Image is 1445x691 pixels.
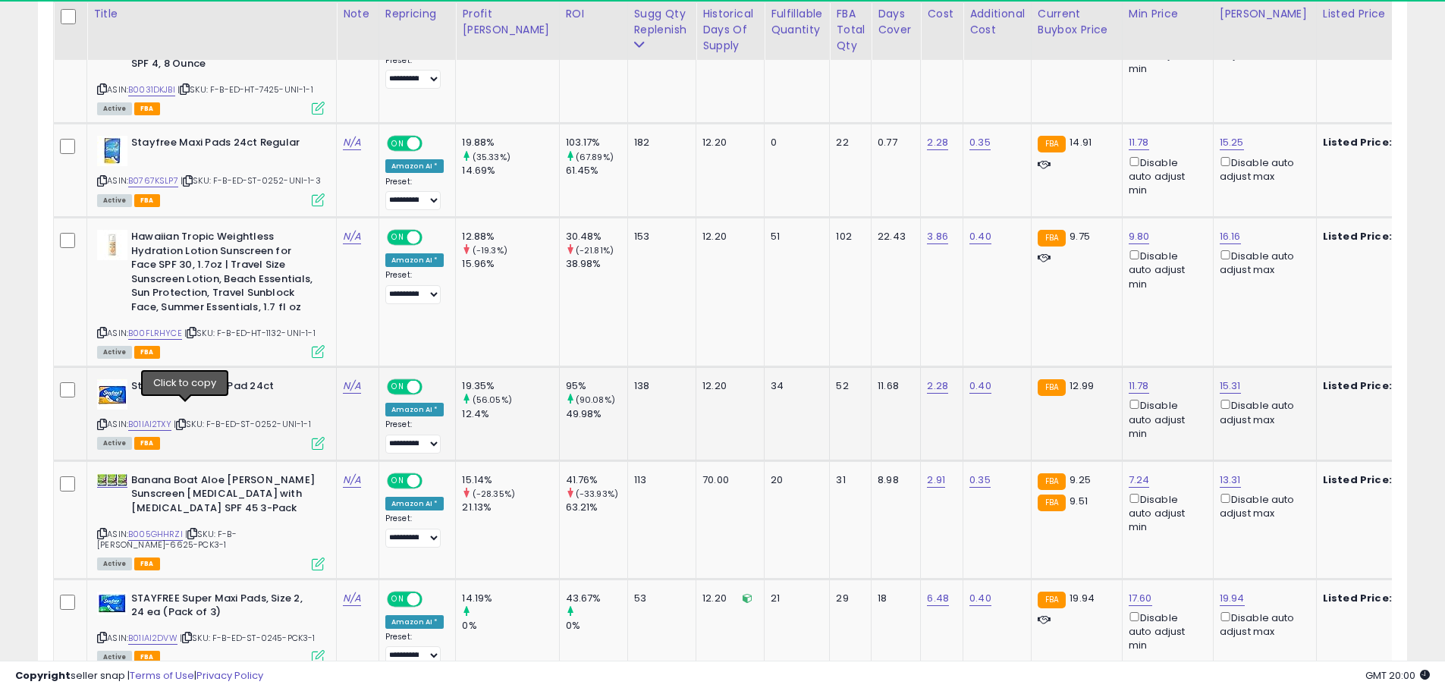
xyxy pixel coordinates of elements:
div: 61.45% [566,164,627,177]
span: All listings currently available for purchase on Amazon [97,194,132,207]
div: 11.68 [878,379,909,393]
div: 31 [836,473,859,487]
div: 43.67% [566,592,627,605]
div: Disable auto adjust min [1129,154,1202,198]
a: 0.40 [969,378,991,394]
div: Amazon AI * [385,403,444,416]
a: B01IAI2TXY [128,418,171,431]
a: B01IAI2DVW [128,632,177,645]
span: FBA [134,102,160,115]
img: 313lltU82mL._SL40_.jpg [97,230,127,260]
b: Listed Price: [1323,473,1392,487]
small: FBA [1038,592,1066,608]
div: Amazon AI * [385,615,444,629]
div: 153 [634,230,685,243]
span: ON [388,381,407,394]
span: OFF [420,474,444,487]
div: 22.43 [878,230,909,243]
div: 14.69% [462,164,558,177]
div: ASIN: [97,379,325,448]
a: 2.28 [927,135,948,150]
b: Listed Price: [1323,229,1392,243]
div: Disable auto adjust min [1129,491,1202,535]
div: Disable auto adjust max [1220,247,1305,277]
div: 51 [771,230,818,243]
span: | SKU: F-B-ED-ST-0252-UNI-1-1 [174,418,311,430]
span: All listings currently available for purchase on Amazon [97,346,132,359]
small: (-19.3%) [473,244,507,256]
div: Cost [927,6,957,22]
div: Sugg Qty Replenish [634,6,690,38]
small: (90.08%) [576,394,615,406]
b: Listed Price: [1323,135,1392,149]
div: 95% [566,379,627,393]
div: ASIN: [97,230,325,356]
a: 0.35 [969,473,991,488]
div: Repricing [385,6,450,22]
span: All listings currently available for purchase on Amazon [97,558,132,570]
span: | SKU: F-B-ED-HT-1132-UNI-1-1 [184,327,316,339]
div: Historical Days Of Supply [702,6,758,54]
a: N/A [343,229,361,244]
div: 182 [634,136,685,149]
a: 6.48 [927,591,949,606]
div: 15.14% [462,473,558,487]
div: 49.98% [566,407,627,421]
div: 18 [878,592,909,605]
a: Terms of Use [130,668,194,683]
div: 14.19% [462,592,558,605]
a: N/A [343,473,361,488]
span: 19.94 [1070,591,1095,605]
div: 30.48% [566,230,627,243]
div: Amazon AI * [385,253,444,267]
small: (56.05%) [473,394,512,406]
div: Disable auto adjust max [1220,491,1305,520]
a: B0767KSLP7 [128,174,178,187]
div: 22 [836,136,859,149]
span: | SKU: F-B-ED-ST-0245-PCK3-1 [180,632,316,644]
img: 41UZSnMuE2L._SL40_.jpg [97,379,127,410]
div: 70.00 [702,473,752,487]
div: 0 [771,136,818,149]
div: 8.98 [878,473,909,487]
div: 12.20 [702,379,752,393]
span: OFF [420,137,444,150]
span: All listings currently available for purchase on Amazon [97,437,132,450]
div: Preset: [385,514,444,548]
span: | SKU: F-B-ED-ST-0252-UNI-1-3 [181,174,321,187]
div: Disable auto adjust min [1129,397,1202,441]
span: ON [388,137,407,150]
div: FBA Total Qty [836,6,865,54]
div: 12.20 [702,592,752,605]
div: Disable auto adjust min [1129,609,1202,653]
div: 20 [771,473,818,487]
span: 9.75 [1070,229,1090,243]
div: Preset: [385,419,444,454]
span: FBA [134,346,160,359]
span: 9.25 [1070,473,1091,487]
b: Hawaiian Tropic Weightless Hydration Lotion Sunscreen for Face SPF 30, 1.7oz | Travel Size Sunscr... [131,230,316,318]
a: 16.16 [1220,229,1241,244]
div: 19.35% [462,379,558,393]
img: 51tJ2TGdk6L._SL40_.jpg [97,474,127,486]
div: 12.88% [462,230,558,243]
a: N/A [343,135,361,150]
span: 12.99 [1070,378,1094,393]
a: 17.60 [1129,591,1152,606]
div: 12.20 [702,230,752,243]
small: (-33.93%) [576,488,618,500]
strong: Copyright [15,668,71,683]
b: STAYFREE Super Maxi Pads, Size 2, 24 ea (Pack of 3) [131,592,316,623]
a: 15.31 [1220,378,1241,394]
a: 7.24 [1129,473,1150,488]
div: Amazon AI * [385,159,444,173]
div: ASIN: [97,136,325,205]
a: B00FLRHYCE [128,327,182,340]
a: 11.78 [1129,135,1149,150]
a: 3.86 [927,229,948,244]
span: | SKU: F-B-ED-HT-7425-UNI-1-1 [177,83,313,96]
a: Privacy Policy [196,668,263,683]
img: 41O-ZC5KJ0L._SL40_.jpg [97,592,127,615]
div: Disable auto adjust max [1220,154,1305,184]
small: (-21.81%) [576,244,614,256]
